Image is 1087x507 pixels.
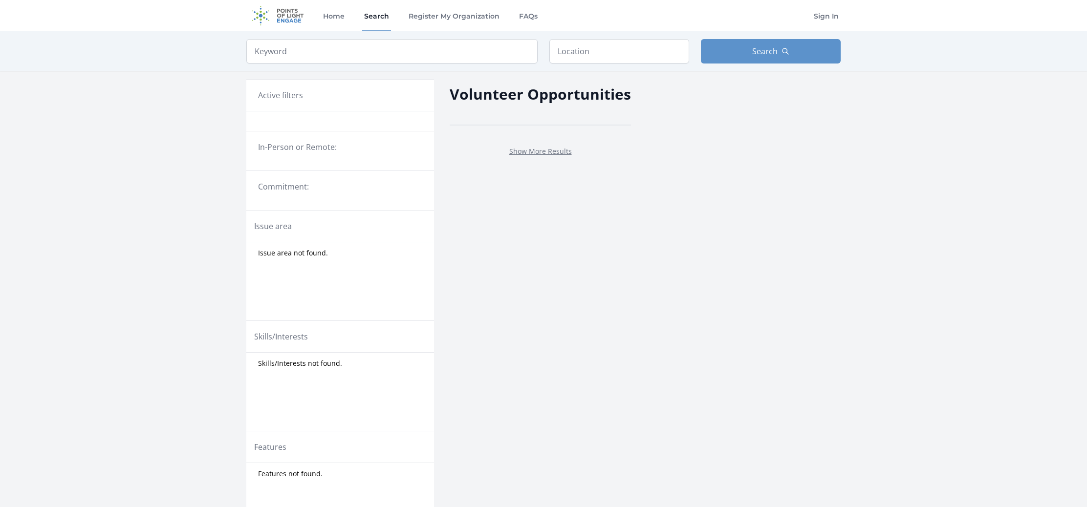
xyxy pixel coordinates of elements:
[701,39,841,63] button: Search
[258,141,422,153] legend: In-Person or Remote:
[450,83,631,105] h2: Volunteer Opportunities
[258,469,323,479] span: Features not found.
[549,39,689,63] input: Location
[258,181,422,192] legend: Commitment:
[509,147,572,156] a: Show More Results
[258,89,303,101] h3: Active filters
[258,359,342,368] span: Skills/Interests not found.
[254,220,292,232] legend: Issue area
[752,45,778,57] span: Search
[246,39,538,63] input: Keyword
[254,441,286,453] legend: Features
[258,248,328,258] span: Issue area not found.
[254,331,308,342] legend: Skills/Interests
